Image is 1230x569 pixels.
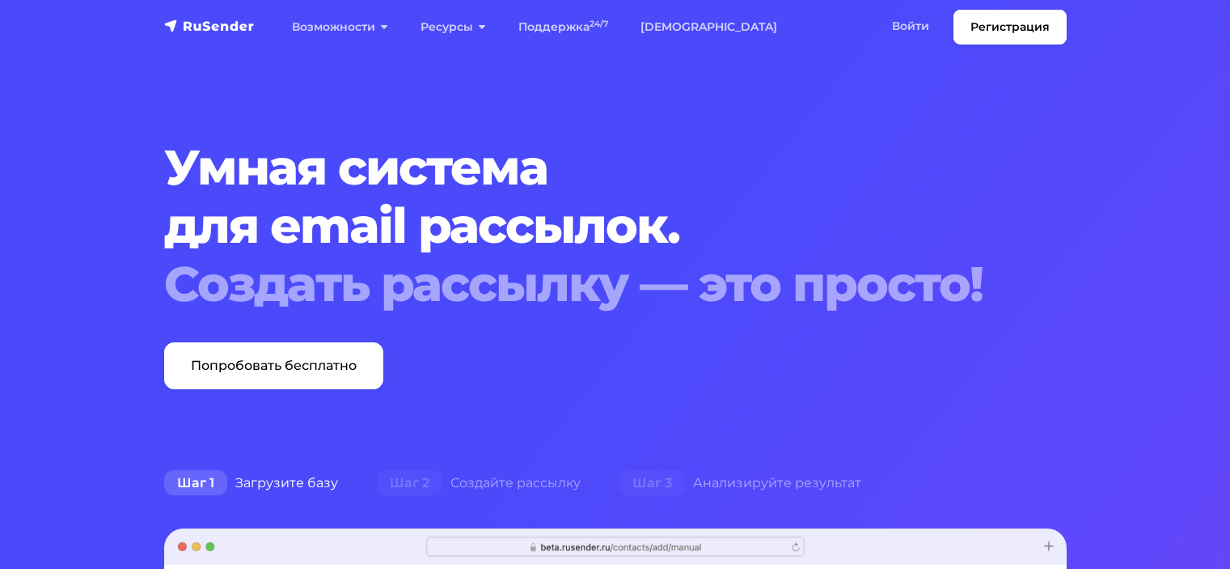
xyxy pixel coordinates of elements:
[624,11,793,44] a: [DEMOGRAPHIC_DATA]
[276,11,404,44] a: Возможности
[502,11,624,44] a: Поддержка24/7
[377,470,442,496] span: Шаг 2
[145,467,357,499] div: Загрузите базу
[953,10,1067,45] a: Регистрация
[404,11,502,44] a: Ресурсы
[164,342,383,389] a: Попробовать бесплатно
[876,10,945,43] a: Войти
[600,467,881,499] div: Анализируйте результат
[164,18,255,34] img: RuSender
[164,255,990,313] div: Создать рассылку — это просто!
[590,19,608,29] sup: 24/7
[164,138,990,313] h1: Умная система для email рассылок.
[357,467,600,499] div: Создайте рассылку
[164,470,227,496] span: Шаг 1
[619,470,685,496] span: Шаг 3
